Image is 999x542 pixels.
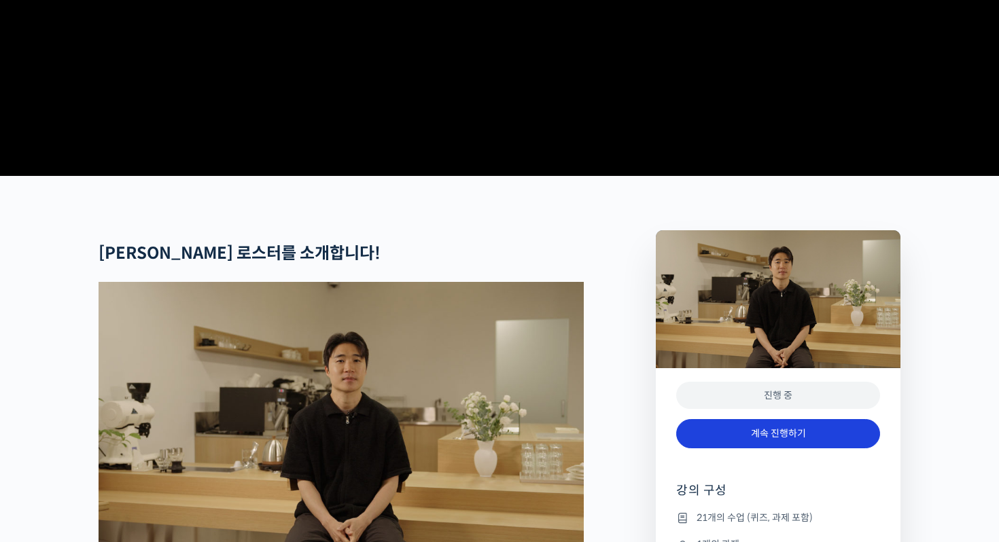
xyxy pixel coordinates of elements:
[43,450,51,460] span: 홈
[676,509,880,526] li: 21개의 수업 (퀴즈, 과제 포함)
[4,429,90,463] a: 홈
[676,419,880,448] a: 계속 진행하기
[210,450,226,460] span: 설정
[676,482,880,509] h4: 강의 구성
[90,429,175,463] a: 대화
[676,382,880,410] div: 진행 중
[124,450,141,461] span: 대화
[99,244,584,264] h2: [PERSON_NAME] 로스터를 소개합니다!
[175,429,261,463] a: 설정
